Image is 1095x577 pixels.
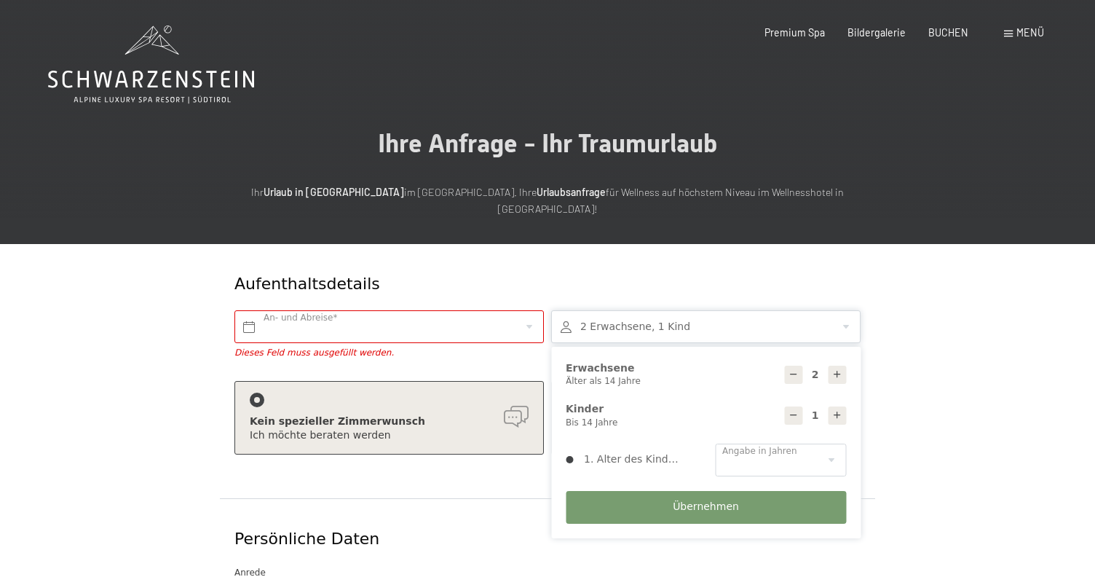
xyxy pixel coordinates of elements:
div: Kein spezieller Zimmerwunsch [250,415,529,429]
a: Bildergalerie [847,26,906,39]
div: Ich möchte beraten werden [250,428,529,443]
span: Menü [1016,26,1044,39]
a: Premium Spa [764,26,825,39]
div: Persönliche Daten [234,528,861,551]
span: Ihre Anfrage - Ihr Traumurlaub [378,128,717,158]
strong: Urlaub in [GEOGRAPHIC_DATA] [264,186,404,198]
button: Übernehmen [566,491,846,524]
div: Aufenthaltsdetails [234,273,755,296]
strong: Urlaubsanfrage [537,186,606,198]
span: Übernehmen [673,500,739,514]
p: Ihr im [GEOGRAPHIC_DATA]. Ihre für Wellness auf höchstem Niveau im Wellnesshotel in [GEOGRAPHIC_D... [227,184,868,217]
a: BUCHEN [928,26,968,39]
div: Dieses Feld muss ausgefüllt werden. [234,347,544,359]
